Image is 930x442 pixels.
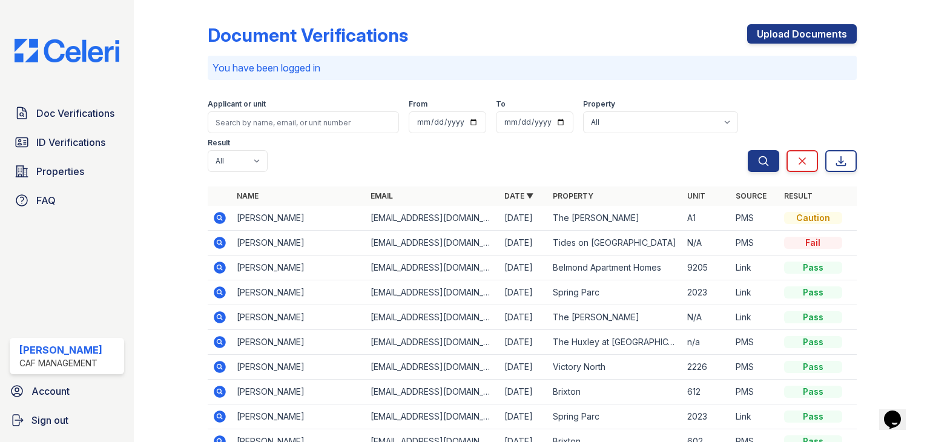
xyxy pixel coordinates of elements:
[366,380,500,404] td: [EMAIL_ADDRESS][DOMAIN_NAME]
[879,394,918,430] iframe: chat widget
[784,311,842,323] div: Pass
[232,404,366,429] td: [PERSON_NAME]
[500,355,548,380] td: [DATE]
[232,330,366,355] td: [PERSON_NAME]
[784,361,842,373] div: Pass
[500,404,548,429] td: [DATE]
[747,24,857,44] a: Upload Documents
[553,191,593,200] a: Property
[10,188,124,213] a: FAQ
[237,191,259,200] a: Name
[19,343,102,357] div: [PERSON_NAME]
[682,305,731,330] td: N/A
[366,206,500,231] td: [EMAIL_ADDRESS][DOMAIN_NAME]
[682,404,731,429] td: 2023
[232,305,366,330] td: [PERSON_NAME]
[496,99,506,109] label: To
[736,191,767,200] a: Source
[208,111,399,133] input: Search by name, email, or unit number
[5,379,129,403] a: Account
[366,330,500,355] td: [EMAIL_ADDRESS][DOMAIN_NAME]
[682,330,731,355] td: n/a
[682,355,731,380] td: 2226
[682,380,731,404] td: 612
[731,280,779,305] td: Link
[687,191,705,200] a: Unit
[682,231,731,256] td: N/A
[500,330,548,355] td: [DATE]
[10,159,124,183] a: Properties
[500,256,548,280] td: [DATE]
[500,380,548,404] td: [DATE]
[500,231,548,256] td: [DATE]
[784,262,842,274] div: Pass
[10,101,124,125] a: Doc Verifications
[208,24,408,46] div: Document Verifications
[731,330,779,355] td: PMS
[731,305,779,330] td: Link
[548,256,682,280] td: Belmond Apartment Homes
[232,231,366,256] td: [PERSON_NAME]
[366,305,500,330] td: [EMAIL_ADDRESS][DOMAIN_NAME]
[504,191,533,200] a: Date ▼
[731,404,779,429] td: Link
[31,413,68,427] span: Sign out
[366,231,500,256] td: [EMAIL_ADDRESS][DOMAIN_NAME]
[208,138,230,148] label: Result
[784,411,842,423] div: Pass
[5,408,129,432] a: Sign out
[548,380,682,404] td: Brixton
[784,286,842,299] div: Pass
[36,193,56,208] span: FAQ
[366,256,500,280] td: [EMAIL_ADDRESS][DOMAIN_NAME]
[36,164,84,179] span: Properties
[731,380,779,404] td: PMS
[500,280,548,305] td: [DATE]
[682,256,731,280] td: 9205
[548,280,682,305] td: Spring Parc
[548,355,682,380] td: Victory North
[784,191,813,200] a: Result
[682,206,731,231] td: A1
[682,280,731,305] td: 2023
[19,357,102,369] div: CAF Management
[371,191,393,200] a: Email
[31,384,70,398] span: Account
[10,130,124,154] a: ID Verifications
[548,305,682,330] td: The [PERSON_NAME]
[731,206,779,231] td: PMS
[548,231,682,256] td: Tides on [GEOGRAPHIC_DATA]
[232,380,366,404] td: [PERSON_NAME]
[208,99,266,109] label: Applicant or unit
[366,280,500,305] td: [EMAIL_ADDRESS][DOMAIN_NAME]
[366,355,500,380] td: [EMAIL_ADDRESS][DOMAIN_NAME]
[213,61,852,75] p: You have been logged in
[232,206,366,231] td: [PERSON_NAME]
[548,404,682,429] td: Spring Parc
[366,404,500,429] td: [EMAIL_ADDRESS][DOMAIN_NAME]
[409,99,427,109] label: From
[500,206,548,231] td: [DATE]
[784,336,842,348] div: Pass
[5,39,129,62] img: CE_Logo_Blue-a8612792a0a2168367f1c8372b55b34899dd931a85d93a1a3d3e32e68fde9ad4.png
[731,355,779,380] td: PMS
[232,256,366,280] td: [PERSON_NAME]
[583,99,615,109] label: Property
[232,280,366,305] td: [PERSON_NAME]
[36,106,114,120] span: Doc Verifications
[731,256,779,280] td: Link
[784,212,842,224] div: Caution
[784,237,842,249] div: Fail
[548,206,682,231] td: The [PERSON_NAME]
[232,355,366,380] td: [PERSON_NAME]
[784,386,842,398] div: Pass
[36,135,105,150] span: ID Verifications
[731,231,779,256] td: PMS
[500,305,548,330] td: [DATE]
[548,330,682,355] td: The Huxley at [GEOGRAPHIC_DATA]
